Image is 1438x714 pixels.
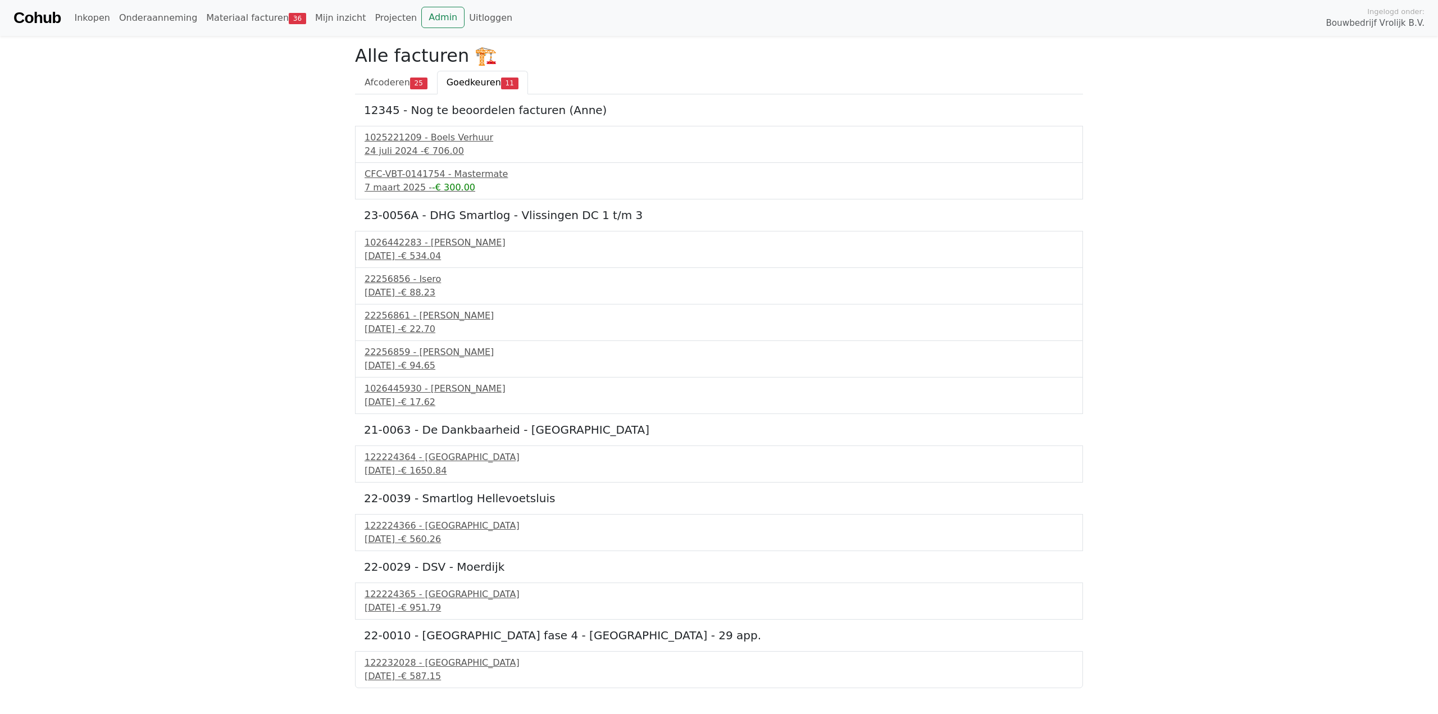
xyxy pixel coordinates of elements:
[365,77,410,88] span: Afcoderen
[365,345,1073,372] a: 22256859 - [PERSON_NAME][DATE] -€ 94.65
[365,272,1073,299] a: 22256856 - Isero[DATE] -€ 88.23
[202,7,311,29] a: Materiaal facturen36
[365,588,1073,615] a: 122224365 - [GEOGRAPHIC_DATA][DATE] -€ 951.79
[311,7,371,29] a: Mijn inzicht
[365,382,1073,409] a: 1026445930 - [PERSON_NAME][DATE] -€ 17.62
[355,45,1083,66] h2: Alle facturen 🏗️
[115,7,202,29] a: Onderaanneming
[365,670,1073,683] div: [DATE] -
[365,322,1073,336] div: [DATE] -
[365,309,1073,336] a: 22256861 - [PERSON_NAME][DATE] -€ 22.70
[465,7,517,29] a: Uitloggen
[365,451,1073,477] a: 122224364 - [GEOGRAPHIC_DATA][DATE] -€ 1650.84
[501,78,518,89] span: 11
[13,4,61,31] a: Cohub
[365,249,1073,263] div: [DATE] -
[401,671,441,681] span: € 587.15
[355,71,437,94] a: Afcoderen25
[1326,17,1425,30] span: Bouwbedrijf Vrolijk B.V.
[365,144,1073,158] div: 24 juli 2024 -
[365,533,1073,546] div: [DATE] -
[365,464,1073,477] div: [DATE] -
[365,181,1073,194] div: 7 maart 2025 -
[364,560,1074,574] h5: 22-0029 - DSV - Moerdijk
[401,465,447,476] span: € 1650.84
[364,103,1074,117] h5: 12345 - Nog te beoordelen facturen (Anne)
[365,345,1073,359] div: 22256859 - [PERSON_NAME]
[401,287,435,298] span: € 88.23
[364,208,1074,222] h5: 23-0056A - DHG Smartlog - Vlissingen DC 1 t/m 3
[365,286,1073,299] div: [DATE] -
[447,77,501,88] span: Goedkeuren
[365,236,1073,249] div: 1026442283 - [PERSON_NAME]
[364,629,1074,642] h5: 22-0010 - [GEOGRAPHIC_DATA] fase 4 - [GEOGRAPHIC_DATA] - 29 app.
[365,167,1073,194] a: CFC-VBT-0141754 - Mastermate7 maart 2025 --€ 300.00
[401,251,441,261] span: € 534.04
[365,519,1073,546] a: 122224366 - [GEOGRAPHIC_DATA][DATE] -€ 560.26
[365,656,1073,683] a: 122232028 - [GEOGRAPHIC_DATA][DATE] -€ 587.15
[364,423,1074,436] h5: 21-0063 - De Dankbaarheid - [GEOGRAPHIC_DATA]
[401,534,441,544] span: € 560.26
[364,492,1074,505] h5: 22-0039 - Smartlog Hellevoetsluis
[424,145,464,156] span: € 706.00
[365,167,1073,181] div: CFC-VBT-0141754 - Mastermate
[365,359,1073,372] div: [DATE] -
[401,360,435,371] span: € 94.65
[410,78,427,89] span: 25
[70,7,114,29] a: Inkopen
[365,131,1073,158] a: 1025221209 - Boels Verhuur24 juli 2024 -€ 706.00
[437,71,528,94] a: Goedkeuren11
[365,272,1073,286] div: 22256856 - Isero
[365,588,1073,601] div: 122224365 - [GEOGRAPHIC_DATA]
[365,236,1073,263] a: 1026442283 - [PERSON_NAME][DATE] -€ 534.04
[401,397,435,407] span: € 17.62
[401,602,441,613] span: € 951.79
[289,13,306,24] span: 36
[421,7,465,28] a: Admin
[365,131,1073,144] div: 1025221209 - Boels Verhuur
[401,324,435,334] span: € 22.70
[365,382,1073,395] div: 1026445930 - [PERSON_NAME]
[432,182,475,193] span: -€ 300.00
[370,7,421,29] a: Projecten
[365,309,1073,322] div: 22256861 - [PERSON_NAME]
[365,451,1073,464] div: 122224364 - [GEOGRAPHIC_DATA]
[365,395,1073,409] div: [DATE] -
[365,519,1073,533] div: 122224366 - [GEOGRAPHIC_DATA]
[365,656,1073,670] div: 122232028 - [GEOGRAPHIC_DATA]
[1367,6,1425,17] span: Ingelogd onder:
[365,601,1073,615] div: [DATE] -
